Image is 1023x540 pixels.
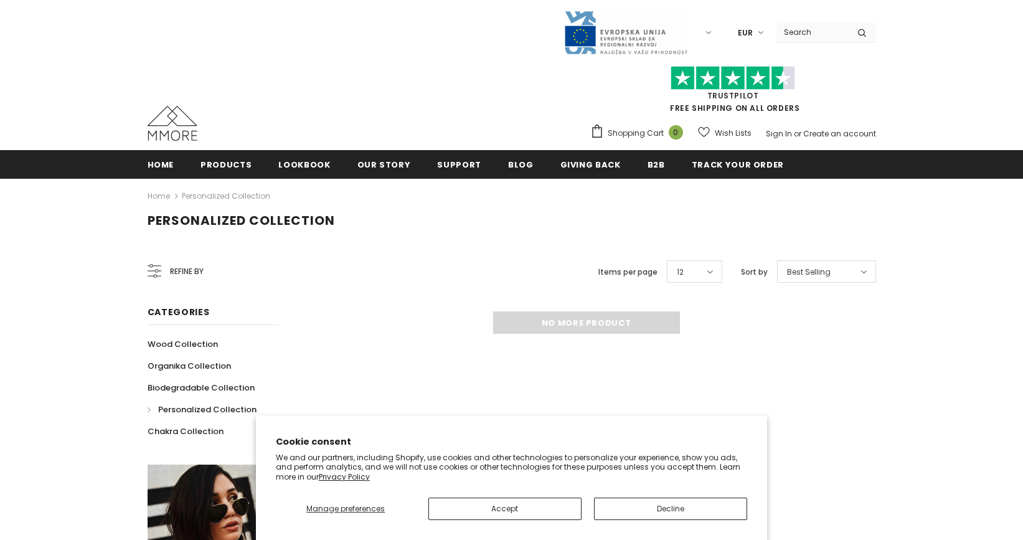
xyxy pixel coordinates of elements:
[170,265,204,278] span: Refine by
[671,66,795,90] img: Trust Pilot Stars
[158,404,257,415] span: Personalized Collection
[428,498,582,520] button: Accept
[278,150,330,178] a: Lookbook
[560,150,621,178] a: Giving back
[278,159,330,171] span: Lookbook
[148,338,218,350] span: Wood Collection
[698,122,752,144] a: Wish Lists
[648,150,665,178] a: B2B
[741,266,768,278] label: Sort by
[148,159,174,171] span: Home
[766,128,792,139] a: Sign In
[357,150,411,178] a: Our Story
[148,420,224,442] a: Chakra Collection
[563,10,688,55] img: Javni Razpis
[182,191,270,201] a: Personalized Collection
[200,159,252,171] span: Products
[508,159,534,171] span: Blog
[648,159,665,171] span: B2B
[200,150,252,178] a: Products
[276,498,416,520] button: Manage preferences
[437,150,481,178] a: support
[148,360,231,372] span: Organika Collection
[508,150,534,178] a: Blog
[608,127,664,140] span: Shopping Cart
[787,266,831,278] span: Best Selling
[738,27,753,39] span: EUR
[276,453,748,482] p: We and our partners, including Shopify, use cookies and other technologies to personalize your ex...
[148,212,335,229] span: Personalized Collection
[148,306,210,318] span: Categories
[715,127,752,140] span: Wish Lists
[276,435,748,448] h2: Cookie consent
[707,90,759,101] a: Trustpilot
[598,266,658,278] label: Items per page
[357,159,411,171] span: Our Story
[669,125,683,140] span: 0
[148,189,170,204] a: Home
[306,503,385,514] span: Manage preferences
[148,399,257,420] a: Personalized Collection
[677,266,684,278] span: 12
[148,150,174,178] a: Home
[148,377,255,399] a: Biodegradable Collection
[594,498,747,520] button: Decline
[148,106,197,141] img: MMORE Cases
[590,72,876,113] span: FREE SHIPPING ON ALL ORDERS
[590,124,689,143] a: Shopping Cart 0
[148,425,224,437] span: Chakra Collection
[560,159,621,171] span: Giving back
[692,159,784,171] span: Track your order
[148,333,218,355] a: Wood Collection
[803,128,876,139] a: Create an account
[794,128,801,139] span: or
[148,355,231,377] a: Organika Collection
[776,23,848,41] input: Search Site
[692,150,784,178] a: Track your order
[319,471,370,482] a: Privacy Policy
[437,159,481,171] span: support
[563,27,688,37] a: Javni Razpis
[148,382,255,394] span: Biodegradable Collection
